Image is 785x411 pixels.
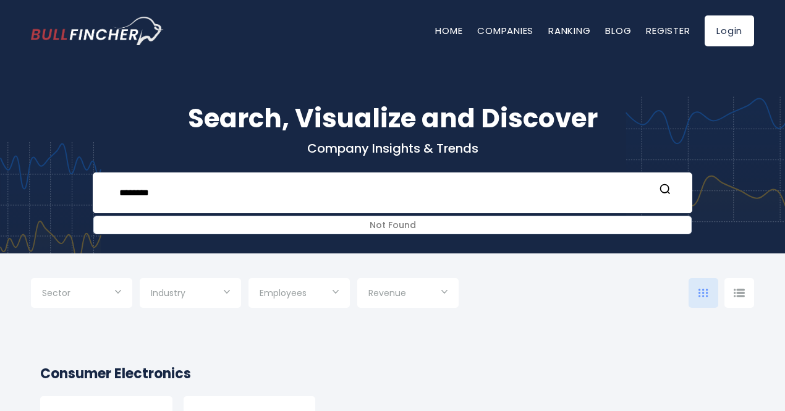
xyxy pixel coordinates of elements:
[260,287,307,299] span: Employees
[548,24,590,37] a: Ranking
[646,24,690,37] a: Register
[31,17,164,45] a: Go to homepage
[705,15,754,46] a: Login
[368,287,406,299] span: Revenue
[94,216,691,234] div: Not Found
[260,283,339,305] input: Selection
[605,24,631,37] a: Blog
[435,24,462,37] a: Home
[31,99,754,138] h1: Search, Visualize and Discover
[734,289,745,297] img: icon-comp-list-view.svg
[40,363,745,384] h2: Consumer Electronics
[698,289,708,297] img: icon-comp-grid.svg
[42,287,70,299] span: Sector
[151,287,185,299] span: Industry
[151,283,230,305] input: Selection
[42,283,121,305] input: Selection
[368,283,448,305] input: Selection
[31,17,164,45] img: bullfincher logo
[657,182,673,198] button: Search
[477,24,533,37] a: Companies
[31,140,754,156] p: Company Insights & Trends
